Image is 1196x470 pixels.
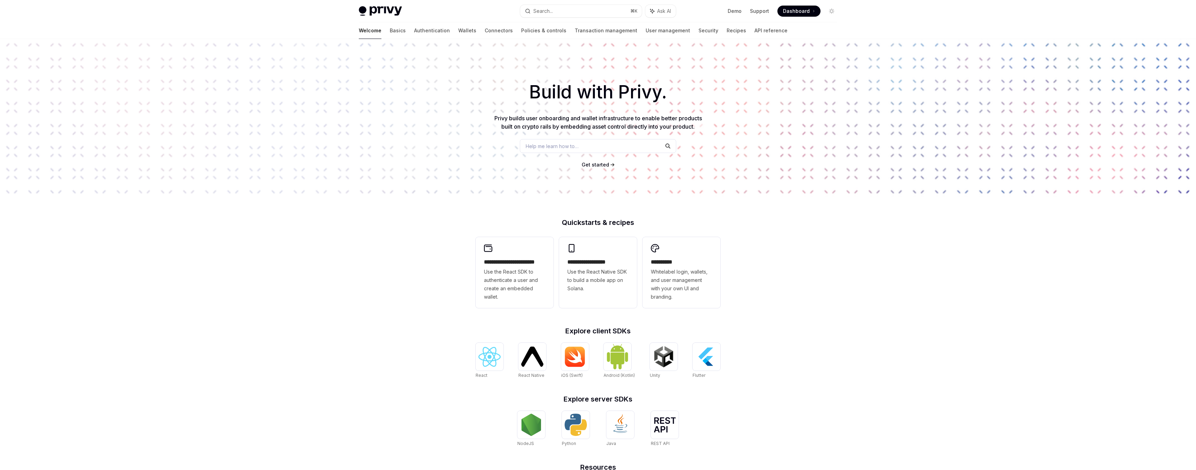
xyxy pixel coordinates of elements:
h2: Explore server SDKs [476,396,720,403]
img: NodeJS [520,414,542,436]
span: Python [562,441,576,446]
a: Connectors [485,22,513,39]
img: Unity [653,346,675,368]
span: Help me learn how to… [526,143,579,150]
a: Dashboard [777,6,821,17]
a: API reference [754,22,787,39]
a: iOS (Swift)iOS (Swift) [561,343,589,379]
span: Whitelabel login, wallets, and user management with your own UI and branding. [651,268,712,301]
a: Support [750,8,769,15]
a: Policies & controls [521,22,566,39]
a: Demo [728,8,742,15]
button: Search...⌘K [520,5,642,17]
a: **** *****Whitelabel login, wallets, and user management with your own UI and branding. [643,237,720,308]
a: FlutterFlutter [693,343,720,379]
button: Toggle dark mode [826,6,837,17]
img: React [478,347,501,367]
span: iOS (Swift) [561,373,583,378]
a: Security [698,22,718,39]
h2: Quickstarts & recipes [476,219,720,226]
a: JavaJava [606,411,634,447]
img: REST API [654,417,676,432]
div: Search... [533,7,553,15]
span: React [476,373,487,378]
a: Android (Kotlin)Android (Kotlin) [604,343,635,379]
span: React Native [518,373,544,378]
a: **** **** **** ***Use the React Native SDK to build a mobile app on Solana. [559,237,637,308]
span: Flutter [693,373,705,378]
a: UnityUnity [650,343,678,379]
span: Android (Kotlin) [604,373,635,378]
span: Ask AI [657,8,671,15]
img: Flutter [695,346,718,368]
a: NodeJSNodeJS [517,411,545,447]
span: Java [606,441,616,446]
img: Android (Kotlin) [606,343,629,370]
a: React NativeReact Native [518,343,546,379]
img: light logo [359,6,402,16]
a: REST APIREST API [651,411,679,447]
span: Unity [650,373,660,378]
a: Recipes [727,22,746,39]
span: Use the React Native SDK to build a mobile app on Solana. [567,268,629,293]
span: REST API [651,441,670,446]
a: Basics [390,22,406,39]
a: Wallets [458,22,476,39]
a: ReactReact [476,343,503,379]
a: Welcome [359,22,381,39]
img: iOS (Swift) [564,346,586,367]
img: Java [609,414,631,436]
img: Python [565,414,587,436]
span: Get started [582,162,609,168]
h2: Explore client SDKs [476,327,720,334]
a: PythonPython [562,411,590,447]
span: Use the React SDK to authenticate a user and create an embedded wallet. [484,268,545,301]
a: Get started [582,161,609,168]
img: React Native [521,347,543,366]
span: Dashboard [783,8,810,15]
span: Privy builds user onboarding and wallet infrastructure to enable better products built on crypto ... [494,115,702,130]
span: ⌘ K [630,8,638,14]
span: NodeJS [517,441,534,446]
a: Authentication [414,22,450,39]
h1: Build with Privy. [11,79,1185,106]
a: Transaction management [575,22,637,39]
a: User management [646,22,690,39]
button: Ask AI [645,5,676,17]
